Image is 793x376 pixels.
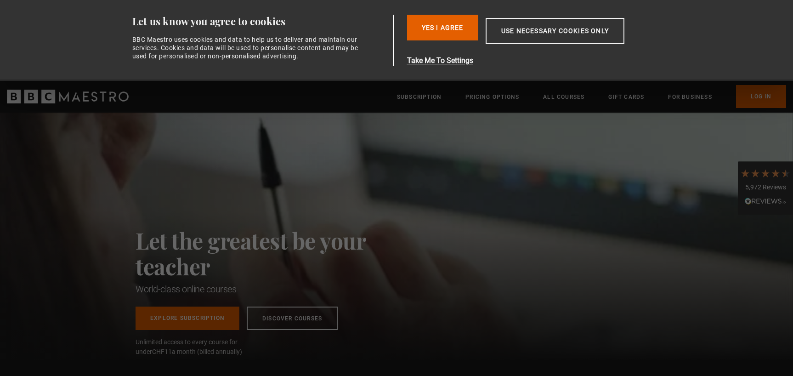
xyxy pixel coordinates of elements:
[486,18,624,44] button: Use necessary cookies only
[668,92,712,102] a: For business
[407,55,668,66] button: Take Me To Settings
[397,85,786,108] nav: Primary
[736,85,786,108] a: Log In
[465,92,519,102] a: Pricing Options
[740,168,791,178] div: 4.7 Stars
[543,92,584,102] a: All Courses
[740,183,791,192] div: 5,972 Reviews
[7,90,129,103] svg: BBC Maestro
[132,15,390,28] div: Let us know you agree to cookies
[397,92,442,102] a: Subscription
[738,161,793,215] div: 5,972 ReviewsRead All Reviews
[247,307,338,330] a: Discover Courses
[136,307,239,330] a: Explore Subscription
[407,15,478,40] button: Yes I Agree
[136,283,407,296] h1: World-class online courses
[740,197,791,208] div: Read All Reviews
[608,92,644,102] a: Gift Cards
[136,228,407,279] h2: Let the greatest be your teacher
[745,198,786,204] img: REVIEWS.io
[132,35,364,61] div: BBC Maestro uses cookies and data to help us to deliver and maintain our services. Cookies and da...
